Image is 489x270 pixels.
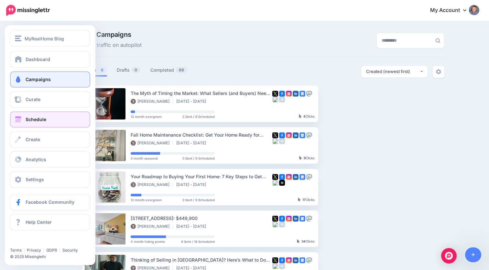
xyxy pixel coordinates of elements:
a: Analytics [10,151,90,168]
img: search-grey-6.png [435,38,440,43]
img: bluesky-grey-square.png [272,138,278,144]
span: 4 month listing promo [131,240,165,243]
img: instagram-square.png [286,257,292,263]
li: [DATE] - [DATE] [176,182,209,187]
img: pointer-grey-darker.png [298,198,301,202]
span: Create [26,137,40,142]
a: Campaigns [10,71,90,88]
img: instagram-square.png [286,216,292,222]
img: mastodon-grey-square.png [306,216,312,222]
span: Help Center [26,219,52,225]
img: medium-grey-square.png [279,222,285,227]
span: 12 month evergreen [131,198,162,202]
button: Created (newest first) [361,66,428,78]
img: facebook-square.png [279,91,285,97]
div: Clicks [297,240,314,244]
img: twitter-square.png [272,216,278,222]
img: mastodon-grey-square.png [306,257,312,263]
li: [PERSON_NAME] [131,140,173,146]
img: instagram-square.png [286,91,292,97]
span: Analytics [26,157,46,162]
img: google_business-square.png [299,216,305,222]
img: menu.png [15,36,21,41]
span: Campaigns [26,77,51,82]
span: 68 [176,67,187,73]
img: mastodon-grey-square.png [306,174,312,180]
li: [DATE] - [DATE] [176,140,209,146]
img: mastodon-grey-square.png [306,91,312,97]
img: settings-grey.png [436,69,441,74]
img: facebook-square.png [279,257,285,263]
b: 17 [302,198,306,202]
span: MyRealHome Blog [25,35,64,42]
div: Clicks [299,115,314,119]
img: twitter-square.png [272,91,278,97]
span: Drip Campaigns [82,31,142,38]
a: Schedule [10,111,90,128]
img: pointer-grey-darker.png [299,114,302,118]
img: linkedin-square.png [293,91,299,97]
img: linkedin-square.png [293,257,299,263]
img: pointer-grey-darker.png [299,156,302,160]
span: Schedule [26,117,46,122]
iframe: Twitter Follow Button [10,238,60,245]
a: Create [10,131,90,148]
span: 3 Sent / 9 Scheduled [182,198,215,202]
span: Dashboard [26,57,50,62]
div: Clicks [298,198,314,202]
a: Settings [10,171,90,188]
a: Facebook Community [10,194,90,210]
span: 0 [131,67,140,73]
img: bluesky-grey-square.png [272,263,278,269]
a: Terms [10,248,22,253]
img: twitter-square.png [272,132,278,138]
span: 2 Sent / 9 Scheduled [182,115,215,118]
li: © 2025 Missinglettr [10,254,95,260]
img: linkedin-square.png [293,132,299,138]
img: pointer-grey-darker.png [297,239,300,243]
img: twitter-square.png [272,257,278,263]
span: 3 month seasonal [131,157,158,160]
li: [DATE] - [DATE] [176,99,209,104]
span: 3 Sent / 8 Scheduled [182,157,215,160]
img: medium-grey-square.png [279,138,285,144]
a: Drafts0 [117,66,141,74]
span: 6 [98,67,107,73]
b: 9 [304,156,306,160]
img: medium-square.png [279,180,285,186]
a: GDPR [46,248,57,253]
img: facebook-square.png [279,174,285,180]
span: | [24,248,25,253]
a: Security [62,248,78,253]
span: Drive traffic on autopilot [82,41,142,49]
a: Completed68 [150,66,188,74]
b: 34 [301,239,306,243]
img: Missinglettr [6,5,50,16]
li: [PERSON_NAME] [131,182,173,187]
div: Thinking of Selling in [GEOGRAPHIC_DATA]? Here’s What to Do Before You List [131,256,272,264]
span: Settings [26,177,44,182]
b: 4 [303,114,306,118]
img: bluesky-grey-square.png [272,97,278,102]
img: bluesky-grey-square.png [272,222,278,227]
img: bluesky-grey-square.png [272,180,278,186]
li: [DATE] - [DATE] [176,224,209,229]
img: google_business-square.png [299,91,305,97]
span: | [59,248,60,253]
a: Help Center [10,214,90,230]
img: linkedin-square.png [293,216,299,222]
img: linkedin-square.png [293,174,299,180]
button: MyRealHome Blog [10,30,90,47]
div: Created (newest first) [366,68,420,75]
img: facebook-square.png [279,216,285,222]
img: instagram-square.png [286,174,292,180]
div: [STREET_ADDRESS]: $449,900 [131,214,272,222]
div: Open Intercom Messenger [441,248,457,264]
div: Clicks [299,156,314,160]
img: medium-grey-square.png [279,97,285,102]
span: | [43,248,44,253]
a: Dashboard [10,51,90,67]
img: google_business-square.png [299,132,305,138]
li: [PERSON_NAME] [131,99,173,104]
div: The Myth of Timing the Market: What Sellers (and Buyers) Need to Know [131,89,272,97]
